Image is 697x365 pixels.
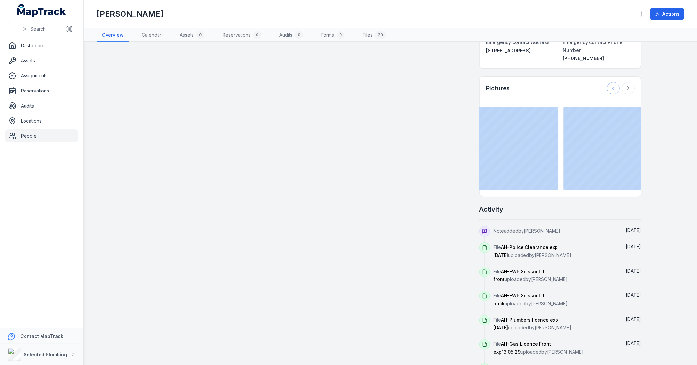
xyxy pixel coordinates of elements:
span: [DATE] [626,292,641,298]
span: Emergency contact Address [486,40,550,45]
time: 29/07/2025, 12:59:26 pm [626,244,641,249]
span: [STREET_ADDRESS] [486,48,531,53]
a: Reservations0 [217,28,266,42]
span: Note added by [PERSON_NAME] [494,228,561,234]
span: [DATE] [626,316,641,322]
a: Dashboard [5,39,78,52]
a: MapTrack [17,4,66,17]
a: Files30 [357,28,391,42]
strong: Contact MapTrack [20,333,63,339]
div: 0 [295,31,303,39]
span: [PHONE_NUMBER] [563,56,604,61]
span: [DATE] [626,227,641,233]
span: File uploaded by [PERSON_NAME] [494,269,568,282]
a: Locations [5,114,78,127]
strong: Selected Plumbing [24,352,67,357]
span: AH-Plumbers licence exp [DATE] [494,317,558,330]
span: File uploaded by [PERSON_NAME] [494,341,584,355]
h1: [PERSON_NAME] [97,9,163,19]
a: Reservations [5,84,78,97]
span: File uploaded by [PERSON_NAME] [494,293,568,306]
a: Forms0 [316,28,350,42]
time: 29/07/2025, 8:59:06 am [626,316,641,322]
div: 0 [196,31,204,39]
a: People [5,129,78,142]
div: 0 [337,31,344,39]
span: AH-EWP Scissor Lift front [494,269,546,282]
time: 20/08/2025, 10:04:08 am [626,227,641,233]
a: Audits0 [274,28,308,42]
a: Assets [5,54,78,67]
a: Calendar [137,28,167,42]
h2: Activity [479,205,504,214]
span: AH-EWP Scissor Lift back [494,293,546,306]
div: 0 [253,31,261,39]
a: Overview [97,28,129,42]
span: File uploaded by [PERSON_NAME] [494,317,572,330]
time: 29/07/2025, 8:59:05 am [626,340,641,346]
button: Search [8,23,60,35]
a: Assignments [5,69,78,82]
h3: Pictures [486,84,510,93]
time: 29/07/2025, 9:07:35 am [626,292,641,298]
button: Actions [650,8,684,20]
span: Search [30,26,46,32]
span: File uploaded by [PERSON_NAME] [494,244,572,258]
span: AH-Police Clearance exp [DATE] [494,244,558,258]
span: [DATE] [626,340,641,346]
div: 30 [375,31,386,39]
span: [DATE] [626,268,641,274]
span: [DATE] [626,244,641,249]
time: 29/07/2025, 10:12:44 am [626,268,641,274]
a: Audits [5,99,78,112]
span: AH-Gas Licence Front exp13.05.29 [494,341,551,355]
a: Assets0 [174,28,209,42]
